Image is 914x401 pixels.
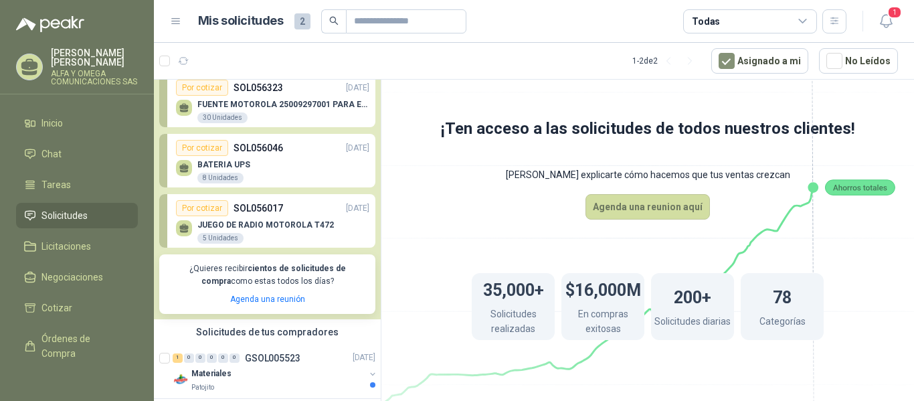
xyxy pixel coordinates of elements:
[51,48,138,67] p: [PERSON_NAME] [PERSON_NAME]
[159,194,375,248] a: Por cotizarSOL056017[DATE] JUEGO DE RADIO MOTOROLA T4725 Unidades
[16,234,138,259] a: Licitaciones
[759,314,806,332] p: Categorías
[565,274,641,303] h1: $16,000M
[198,11,284,31] h1: Mis solicitudes
[346,202,369,215] p: [DATE]
[197,112,248,123] div: 30 Unidades
[16,203,138,228] a: Solicitudes
[207,353,217,363] div: 0
[197,220,334,230] p: JUEGO DE RADIO MOTOROLA T472
[561,307,644,339] p: En compras exitosas
[41,239,91,254] span: Licitaciones
[819,48,898,74] button: No Leídos
[191,382,214,393] p: Patojito
[41,301,72,315] span: Cotizar
[154,319,381,345] div: Solicitudes de tus compradores
[887,6,902,19] span: 1
[346,142,369,155] p: [DATE]
[218,353,228,363] div: 0
[16,16,84,32] img: Logo peakr
[234,201,283,216] p: SOL056017
[176,140,228,156] div: Por cotizar
[711,48,808,74] button: Asignado a mi
[41,208,88,223] span: Solicitudes
[176,80,228,96] div: Por cotizar
[234,141,283,155] p: SOL056046
[472,307,555,339] p: Solicitudes realizadas
[674,281,711,311] h1: 200+
[173,372,189,388] img: Company Logo
[197,160,250,169] p: BATERIA UPS
[159,134,375,187] a: Por cotizarSOL056046[DATE] BATERIA UPS8 Unidades
[195,353,205,363] div: 0
[585,194,710,220] button: Agenda una reunion aquí
[176,200,228,216] div: Por cotizar
[329,16,339,25] span: search
[16,295,138,321] a: Cotizar
[51,70,138,86] p: ALFA Y OMEGA COMUNICACIONES SAS
[230,295,305,304] a: Agenda una reunión
[41,147,62,161] span: Chat
[184,353,194,363] div: 0
[41,270,103,285] span: Negociaciones
[692,14,720,29] div: Todas
[41,116,63,131] span: Inicio
[16,326,138,366] a: Órdenes de Compra
[483,274,544,303] h1: 35,000+
[16,110,138,136] a: Inicio
[173,353,183,363] div: 1
[346,82,369,94] p: [DATE]
[201,264,346,286] b: cientos de solicitudes de compra
[773,281,792,311] h1: 78
[197,233,244,244] div: 5 Unidades
[353,351,375,364] p: [DATE]
[16,172,138,197] a: Tareas
[654,314,731,332] p: Solicitudes diarias
[245,353,300,363] p: GSOL005523
[197,100,369,109] p: FUENTE MOTOROLA 25009297001 PARA EP450
[167,262,367,288] p: ¿Quieres recibir como estas todos los días?
[230,353,240,363] div: 0
[197,173,244,183] div: 8 Unidades
[234,80,283,95] p: SOL056323
[173,350,378,393] a: 1 0 0 0 0 0 GSOL005523[DATE] Company LogoMaterialesPatojito
[874,9,898,33] button: 1
[16,264,138,290] a: Negociaciones
[16,141,138,167] a: Chat
[632,50,701,72] div: 1 - 2 de 2
[191,368,232,380] p: Materiales
[41,331,125,361] span: Órdenes de Compra
[41,177,71,192] span: Tareas
[294,13,310,29] span: 2
[159,74,375,127] a: Por cotizarSOL056323[DATE] FUENTE MOTOROLA 25009297001 PARA EP45030 Unidades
